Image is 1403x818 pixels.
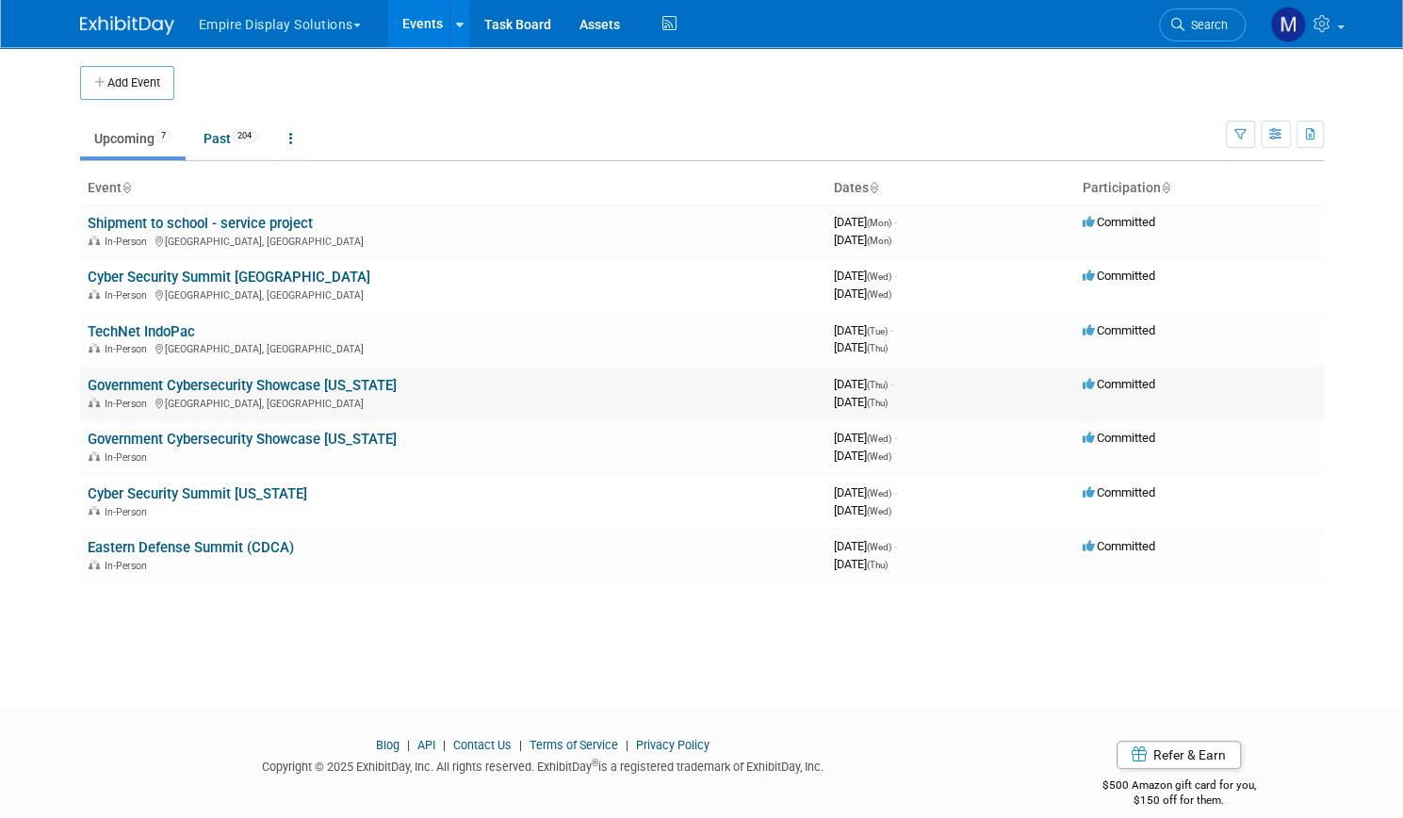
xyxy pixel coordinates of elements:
a: API [417,738,435,752]
a: Cyber Security Summit [US_STATE] [88,485,307,502]
span: [DATE] [834,431,897,445]
span: Committed [1083,269,1155,283]
span: [DATE] [834,286,891,301]
img: In-Person Event [89,506,100,515]
img: In-Person Event [89,560,100,569]
span: (Wed) [867,271,891,282]
span: - [894,269,897,283]
a: Government Cybersecurity Showcase [US_STATE] [88,377,397,394]
img: In-Person Event [89,451,100,461]
span: - [890,377,893,391]
div: [GEOGRAPHIC_DATA], [GEOGRAPHIC_DATA] [88,395,819,410]
span: [DATE] [834,269,897,283]
span: Committed [1083,323,1155,337]
a: Blog [376,738,400,752]
img: In-Person Event [89,236,100,245]
span: (Thu) [867,398,888,408]
span: In-Person [105,343,153,355]
span: (Wed) [867,289,891,300]
span: [DATE] [834,323,893,337]
a: Sort by Event Name [122,180,131,195]
img: ExhibitDay [80,16,174,35]
a: Government Cybersecurity Showcase [US_STATE] [88,431,397,448]
div: [GEOGRAPHIC_DATA], [GEOGRAPHIC_DATA] [88,233,819,248]
span: [DATE] [834,449,891,463]
span: (Mon) [867,236,891,246]
div: $150 off for them. [1034,793,1324,809]
span: (Wed) [867,488,891,499]
a: Contact Us [453,738,512,752]
span: Committed [1083,485,1155,499]
span: (Wed) [867,506,891,516]
span: [DATE] [834,340,888,354]
a: Sort by Start Date [869,180,878,195]
span: - [894,539,897,553]
button: Add Event [80,66,174,100]
span: Committed [1083,539,1155,553]
a: Shipment to school - service project [88,215,313,232]
span: (Thu) [867,560,888,570]
span: Committed [1083,377,1155,391]
a: Refer & Earn [1117,741,1241,769]
span: (Wed) [867,451,891,462]
span: [DATE] [834,377,893,391]
span: (Thu) [867,380,888,390]
a: Sort by Participation Type [1161,180,1170,195]
div: Copyright © 2025 ExhibitDay, Inc. All rights reserved. ExhibitDay is a registered trademark of Ex... [80,754,1006,776]
span: In-Person [105,289,153,302]
th: Participation [1075,172,1324,204]
a: Privacy Policy [636,738,710,752]
th: Event [80,172,826,204]
span: [DATE] [834,233,891,247]
img: Matt h [1270,7,1306,42]
span: Committed [1083,215,1155,229]
span: In-Person [105,506,153,518]
span: [DATE] [834,215,897,229]
span: | [438,738,450,752]
span: | [621,738,633,752]
span: (Mon) [867,218,891,228]
a: Search [1159,8,1246,41]
span: 7 [155,129,171,143]
span: Search [1184,18,1228,32]
a: Upcoming7 [80,121,186,156]
span: [DATE] [834,539,897,553]
sup: ® [592,758,598,768]
span: [DATE] [834,503,891,517]
span: In-Person [105,398,153,410]
span: 204 [232,129,257,143]
span: In-Person [105,451,153,464]
span: - [894,485,897,499]
span: (Thu) [867,343,888,353]
span: - [894,215,897,229]
a: Eastern Defense Summit (CDCA) [88,539,294,556]
span: (Tue) [867,326,888,336]
span: (Wed) [867,542,891,552]
span: In-Person [105,236,153,248]
th: Dates [826,172,1075,204]
img: In-Person Event [89,398,100,407]
a: Past204 [189,121,271,156]
div: $500 Amazon gift card for you, [1034,765,1324,809]
span: [DATE] [834,557,888,571]
div: [GEOGRAPHIC_DATA], [GEOGRAPHIC_DATA] [88,340,819,355]
a: Cyber Security Summit [GEOGRAPHIC_DATA] [88,269,370,286]
img: In-Person Event [89,343,100,352]
span: Committed [1083,431,1155,445]
span: [DATE] [834,395,888,409]
span: In-Person [105,560,153,572]
span: - [890,323,893,337]
span: | [514,738,527,752]
span: - [894,431,897,445]
span: | [402,738,415,752]
img: In-Person Event [89,289,100,299]
div: [GEOGRAPHIC_DATA], [GEOGRAPHIC_DATA] [88,286,819,302]
a: Terms of Service [530,738,618,752]
span: (Wed) [867,434,891,444]
span: [DATE] [834,485,897,499]
a: TechNet IndoPac [88,323,195,340]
